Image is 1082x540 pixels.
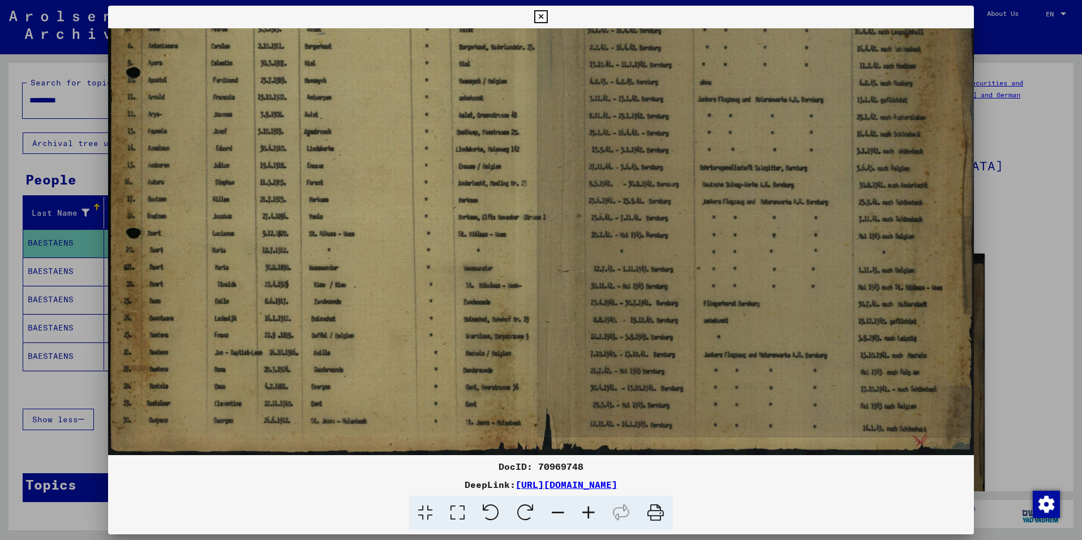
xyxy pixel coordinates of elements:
div: DocID: 70969748 [108,460,974,473]
a: [URL][DOMAIN_NAME] [516,479,617,490]
img: Change consent [1033,491,1060,518]
div: DeepLink: [108,478,974,491]
div: Change consent [1032,490,1059,517]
